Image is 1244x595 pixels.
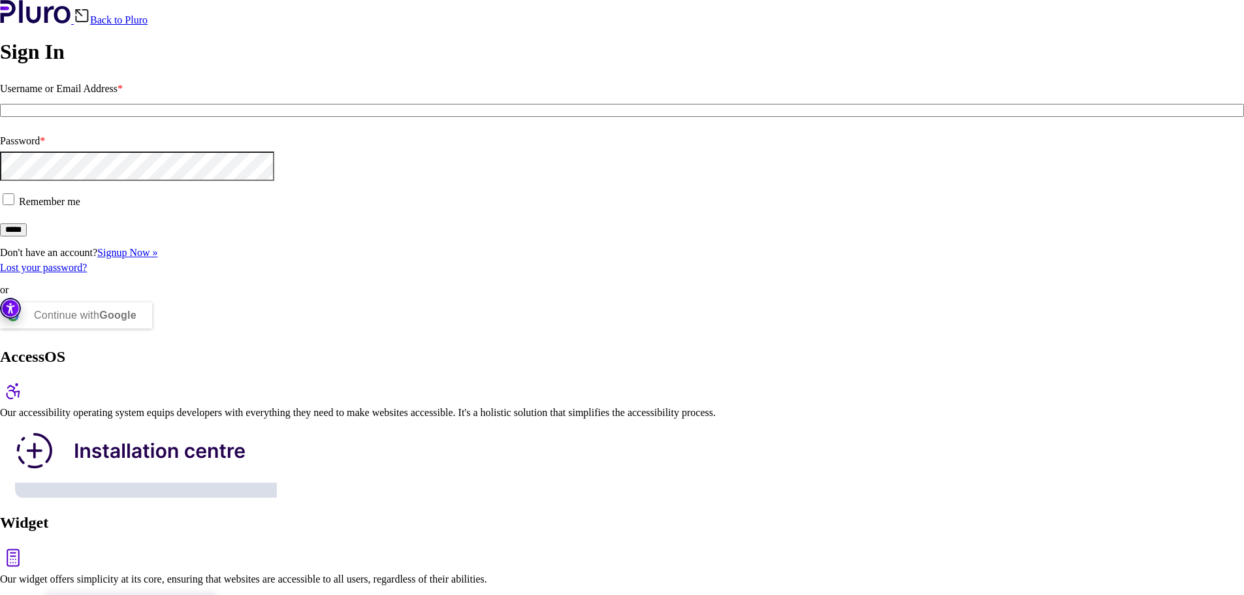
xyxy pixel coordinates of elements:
[74,8,90,24] img: Back icon
[3,193,14,205] input: Remember me
[34,302,136,329] div: Continue with
[97,247,157,258] a: Signup Now »
[74,14,148,25] a: Back to Pluro
[99,310,136,321] b: Google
